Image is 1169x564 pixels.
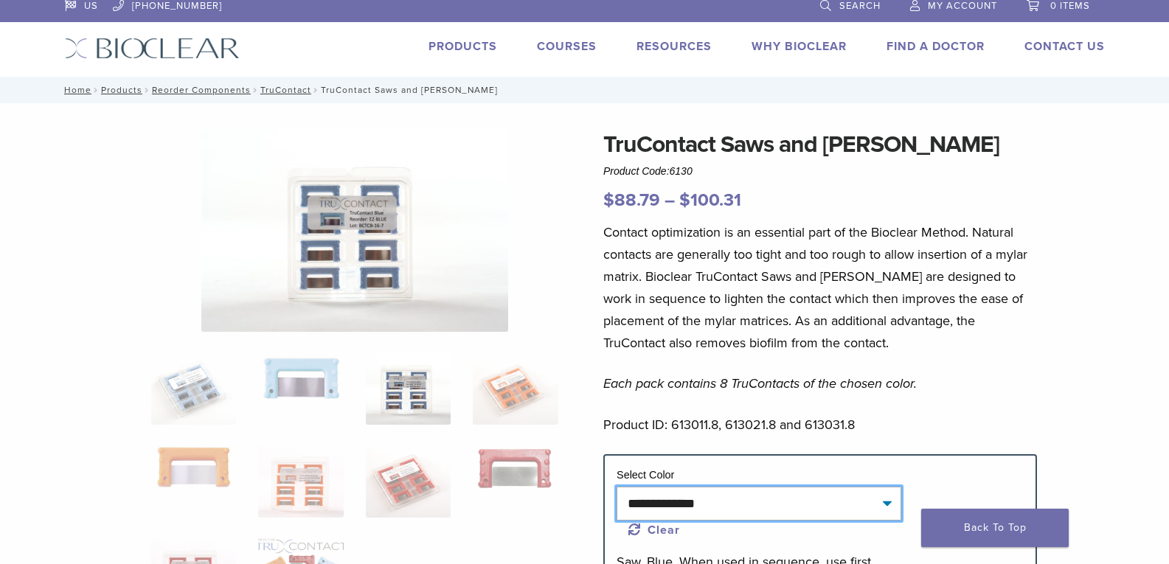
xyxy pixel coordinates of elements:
span: / [311,86,321,94]
img: TruContact Saws and Sanders - Image 2 [258,351,343,403]
a: Reorder Components [152,85,251,95]
nav: TruContact Saws and [PERSON_NAME] [54,77,1116,103]
img: TruContact Saws and Sanders - Image 7 [366,444,451,518]
img: TruContact Saws and Sanders - Image 5 [151,444,236,490]
a: Contact Us [1024,39,1105,54]
a: Clear [628,523,680,537]
bdi: 100.31 [679,189,741,211]
p: Product ID: 613011.8, 613021.8 and 613031.8 [603,414,1037,436]
span: $ [679,189,690,211]
span: / [251,86,260,94]
img: Bioclear [65,38,240,59]
bdi: 88.79 [603,189,660,211]
p: Contact optimization is an essential part of the Bioclear Method. Natural contacts are generally ... [603,221,1037,354]
a: Resources [636,39,712,54]
a: Home [60,85,91,95]
a: Courses [537,39,597,54]
span: – [665,189,675,211]
h1: TruContact Saws and [PERSON_NAME] [603,127,1037,162]
a: Why Bioclear [752,39,847,54]
a: Back To Top [921,509,1069,547]
span: / [91,86,101,94]
img: TruContact Saws and Sanders - Image 8 [473,444,558,493]
a: Products [429,39,497,54]
img: TruContact-Blue-2-324x324.jpg [151,351,236,425]
a: Products [101,85,142,95]
span: Product Code: [603,165,693,177]
span: / [142,86,152,94]
a: TruContact [260,85,311,95]
a: Find A Doctor [887,39,985,54]
img: TruContact Saws and Sanders - Image 3 [366,351,451,425]
img: TruContact Saws and Sanders - Image 3 [201,127,508,332]
img: TruContact Saws and Sanders - Image 4 [473,351,558,425]
em: Each pack contains 8 TruContacts of the chosen color. [603,375,917,391]
img: TruContact Saws and Sanders - Image 6 [258,444,343,518]
label: Select Color [617,469,674,481]
span: 6130 [670,165,693,177]
span: $ [603,189,614,211]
